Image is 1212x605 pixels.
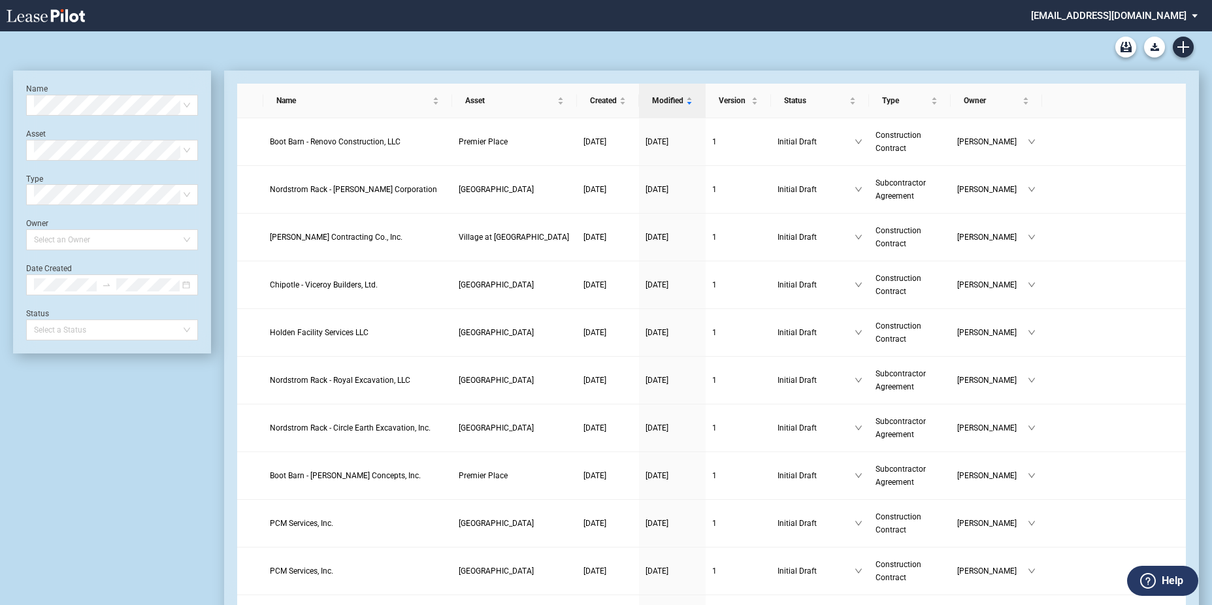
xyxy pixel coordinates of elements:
[26,219,48,228] label: Owner
[957,421,1028,434] span: [PERSON_NAME]
[459,280,534,289] span: Levittown Shopping Center
[646,566,668,576] span: [DATE]
[270,374,446,387] a: Nordstrom Rack - Royal Excavation, LLC
[270,519,333,528] span: PCM Services, Inc.
[459,376,534,385] span: Colony Place
[855,329,862,336] span: down
[459,566,534,576] span: Penn Mar Shopping Center
[778,517,855,530] span: Initial Draft
[583,137,606,146] span: [DATE]
[639,84,706,118] th: Modified
[452,84,577,118] th: Asset
[459,231,570,244] a: Village at [GEOGRAPHIC_DATA]
[1028,186,1036,193] span: down
[577,84,639,118] th: Created
[712,185,717,194] span: 1
[646,278,699,291] a: [DATE]
[646,374,699,387] a: [DATE]
[459,519,534,528] span: Penn Mar Shopping Center
[712,566,717,576] span: 1
[1028,138,1036,146] span: down
[270,423,431,433] span: Nordstrom Rack - Circle Earth Excavation, Inc.
[712,278,764,291] a: 1
[459,278,570,291] a: [GEOGRAPHIC_DATA]
[855,376,862,384] span: down
[270,564,446,578] a: PCM Services, Inc.
[583,233,606,242] span: [DATE]
[1028,233,1036,241] span: down
[583,376,606,385] span: [DATE]
[957,517,1028,530] span: [PERSON_NAME]
[1028,376,1036,384] span: down
[855,138,862,146] span: down
[459,135,570,148] a: Premier Place
[876,129,944,155] a: Construction Contract
[876,463,944,489] a: Subcontractor Agreement
[876,512,921,534] span: Construction Contract
[26,174,43,184] label: Type
[646,231,699,244] a: [DATE]
[459,564,570,578] a: [GEOGRAPHIC_DATA]
[957,183,1028,196] span: [PERSON_NAME]
[778,135,855,148] span: Initial Draft
[712,423,717,433] span: 1
[855,519,862,527] span: down
[459,326,570,339] a: [GEOGRAPHIC_DATA]
[583,469,632,482] a: [DATE]
[1028,472,1036,480] span: down
[270,280,378,289] span: Chipotle - Viceroy Builders, Ltd.
[583,421,632,434] a: [DATE]
[270,421,446,434] a: Nordstrom Rack - Circle Earth Excavation, Inc.
[712,564,764,578] a: 1
[869,84,951,118] th: Type
[876,176,944,203] a: Subcontractor Agreement
[712,326,764,339] a: 1
[957,326,1028,339] span: [PERSON_NAME]
[778,374,855,387] span: Initial Draft
[784,94,847,107] span: Status
[26,309,49,318] label: Status
[778,469,855,482] span: Initial Draft
[712,328,717,337] span: 1
[646,564,699,578] a: [DATE]
[459,185,534,194] span: Colony Place
[270,233,402,242] span: Harrison Contracting Co., Inc.
[964,94,1020,107] span: Owner
[270,278,446,291] a: Chipotle - Viceroy Builders, Ltd.
[459,517,570,530] a: [GEOGRAPHIC_DATA]
[459,374,570,387] a: [GEOGRAPHIC_DATA]
[270,469,446,482] a: Boot Barn - [PERSON_NAME] Concepts, Inc.
[855,186,862,193] span: down
[646,469,699,482] a: [DATE]
[876,274,921,296] span: Construction Contract
[583,471,606,480] span: [DATE]
[459,233,569,242] span: Village at Allen
[646,326,699,339] a: [DATE]
[876,558,944,584] a: Construction Contract
[646,519,668,528] span: [DATE]
[270,231,446,244] a: [PERSON_NAME] Contracting Co., Inc.
[712,517,764,530] a: 1
[583,183,632,196] a: [DATE]
[459,471,508,480] span: Premier Place
[583,185,606,194] span: [DATE]
[276,94,431,107] span: Name
[459,421,570,434] a: [GEOGRAPHIC_DATA]
[855,472,862,480] span: down
[1028,424,1036,432] span: down
[771,84,869,118] th: Status
[652,94,683,107] span: Modified
[646,183,699,196] a: [DATE]
[270,517,446,530] a: PCM Services, Inc.
[646,280,668,289] span: [DATE]
[712,374,764,387] a: 1
[876,367,944,393] a: Subcontractor Agreement
[646,328,668,337] span: [DATE]
[459,423,534,433] span: Colony Place
[706,84,771,118] th: Version
[465,94,555,107] span: Asset
[882,94,928,107] span: Type
[719,94,749,107] span: Version
[1173,37,1194,57] a: Create new document
[876,560,921,582] span: Construction Contract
